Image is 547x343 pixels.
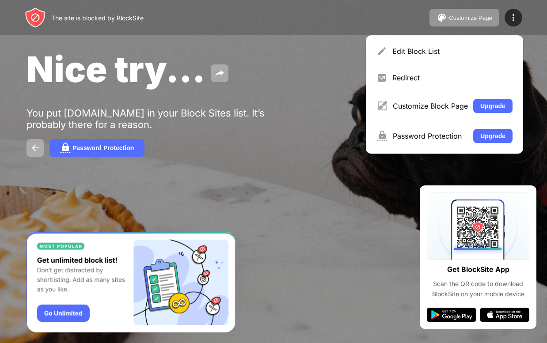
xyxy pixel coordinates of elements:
[473,99,513,113] button: Upgrade
[60,143,71,153] img: password.svg
[449,15,492,21] div: Customize Page
[376,72,387,83] img: menu-redirect.svg
[427,279,529,299] div: Scan the QR code to download BlockSite on your mobile device
[30,143,41,153] img: back.svg
[376,131,387,141] img: menu-password.svg
[392,73,513,82] div: Redirect
[393,102,468,110] div: Customize Block Page
[427,192,529,260] img: qrcode.svg
[214,68,225,79] img: share.svg
[508,12,519,23] img: menu-icon.svg
[480,308,529,322] img: app-store.svg
[376,46,387,57] img: menu-pencil.svg
[473,129,513,143] button: Upgrade
[25,7,46,28] img: header-logo.svg
[392,47,513,56] div: Edit Block List
[393,132,468,140] div: Password Protection
[447,263,509,276] div: Get BlockSite App
[376,101,387,111] img: menu-customize.svg
[51,14,144,22] div: The site is blocked by BlockSite
[27,48,205,90] span: Nice try...
[72,144,134,151] div: Password Protection
[49,139,144,157] button: Password Protection
[427,308,476,322] img: google-play.svg
[437,12,447,23] img: pallet.svg
[27,232,236,333] iframe: Banner
[27,107,300,130] div: You put [DOMAIN_NAME] in your Block Sites list. It’s probably there for a reason.
[429,9,499,26] button: Customize Page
